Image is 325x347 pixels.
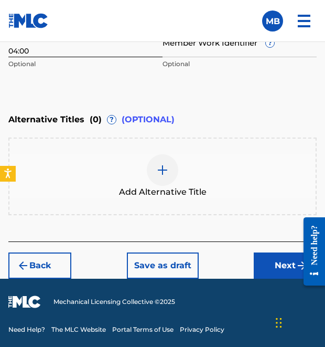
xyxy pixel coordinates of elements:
span: ( 0 ) [90,113,102,126]
img: 7ee5dd4eb1f8a8e3ef2f.svg [17,259,29,272]
button: Next [254,253,317,279]
span: Mechanical Licensing Collective © 2025 [53,297,175,307]
a: Need Help? [8,325,45,334]
img: logo [8,296,41,308]
a: Portal Terms of Use [112,325,174,334]
div: User Menu [262,10,283,31]
img: add [156,164,169,176]
img: MLC Logo [8,13,49,28]
p: Optional [8,59,162,69]
span: Alternative Titles [8,113,84,126]
button: Back [8,253,71,279]
img: menu [291,8,317,34]
p: Optional [162,59,317,69]
span: Add Alternative Title [119,186,207,198]
div: Drag [276,307,282,339]
span: ? [266,39,274,47]
span: ? [107,115,116,124]
button: Save as draft [127,253,199,279]
iframe: Chat Widget [273,297,325,347]
a: Privacy Policy [180,325,224,334]
iframe: Resource Center [296,208,325,295]
span: (OPTIONAL) [122,113,175,126]
a: The MLC Website [51,325,106,334]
